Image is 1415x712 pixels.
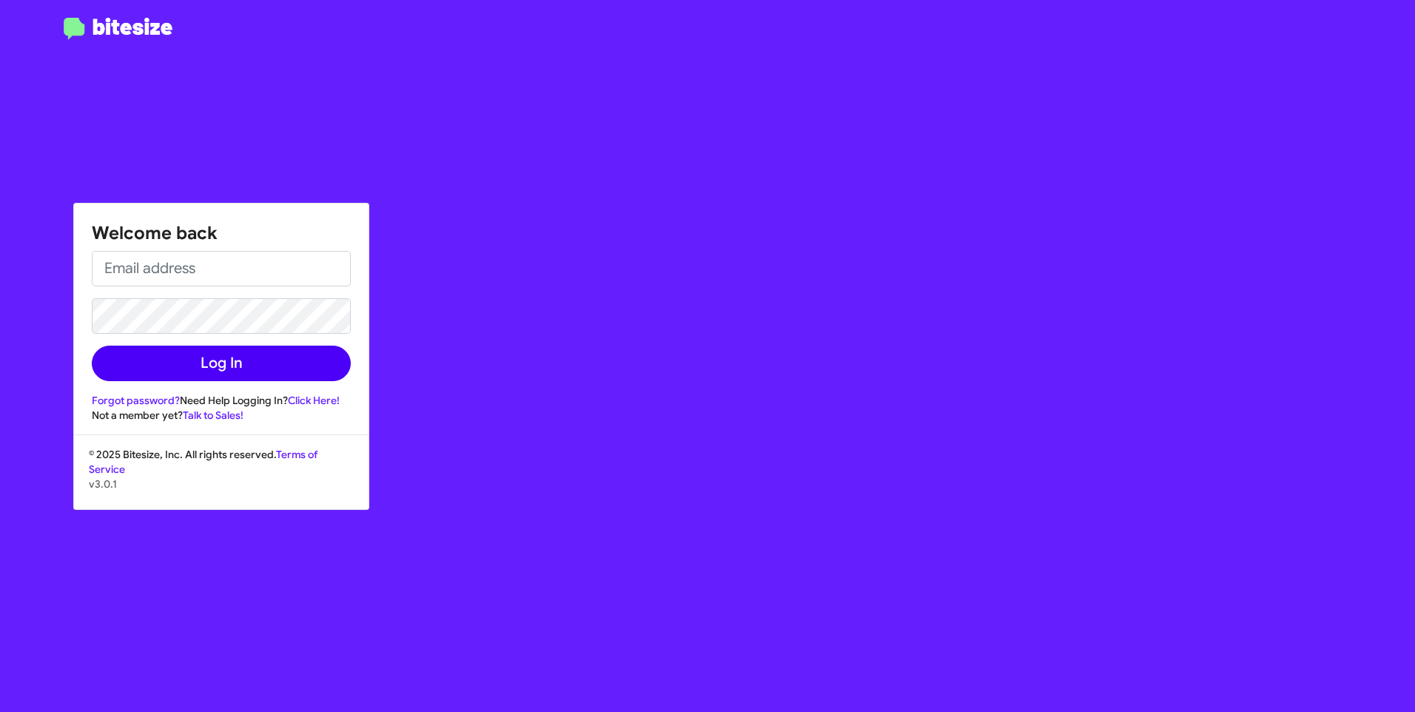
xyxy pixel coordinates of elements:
a: Terms of Service [89,448,317,476]
p: v3.0.1 [89,477,354,491]
a: Talk to Sales! [183,409,243,422]
a: Forgot password? [92,394,180,407]
a: Click Here! [288,394,340,407]
input: Email address [92,251,351,286]
div: © 2025 Bitesize, Inc. All rights reserved. [74,447,369,509]
h1: Welcome back [92,221,351,245]
button: Log In [92,346,351,381]
div: Need Help Logging In? [92,393,351,408]
div: Not a member yet? [92,408,351,423]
